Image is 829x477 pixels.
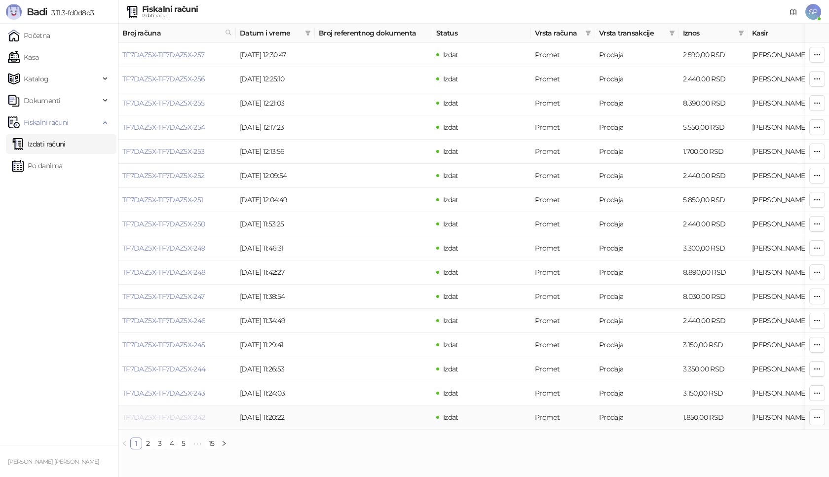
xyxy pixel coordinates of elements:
td: TF7DAZ5X-TF7DAZ5X-249 [118,236,236,260]
th: Status [432,24,531,43]
td: 3.350,00 RSD [679,357,748,381]
span: Izdat [443,147,458,156]
a: TF7DAZ5X-TF7DAZ5X-251 [122,195,203,204]
span: Izdat [443,389,458,398]
li: 5 [178,438,189,449]
a: TF7DAZ5X-TF7DAZ5X-243 [122,389,205,398]
td: TF7DAZ5X-TF7DAZ5X-252 [118,164,236,188]
a: TF7DAZ5X-TF7DAZ5X-253 [122,147,205,156]
td: [DATE] 11:26:53 [236,357,315,381]
td: TF7DAZ5X-TF7DAZ5X-255 [118,91,236,115]
a: TF7DAZ5X-TF7DAZ5X-247 [122,292,205,301]
td: Prodaja [595,188,679,212]
td: Promet [531,381,595,405]
a: 4 [166,438,177,449]
a: TF7DAZ5X-TF7DAZ5X-245 [122,340,205,349]
td: TF7DAZ5X-TF7DAZ5X-243 [118,381,236,405]
td: 3.150,00 RSD [679,333,748,357]
td: 5.850,00 RSD [679,188,748,212]
span: filter [667,26,677,40]
td: Promet [531,188,595,212]
td: 8.390,00 RSD [679,91,748,115]
button: right [218,438,230,449]
img: Logo [6,4,22,20]
span: Izdat [443,413,458,422]
td: [DATE] 11:34:49 [236,309,315,333]
td: TF7DAZ5X-TF7DAZ5X-256 [118,67,236,91]
a: Izdati računi [12,134,66,154]
td: Prodaja [595,91,679,115]
td: 5.550,00 RSD [679,115,748,140]
span: Izdat [443,244,458,253]
td: Prodaja [595,309,679,333]
td: [DATE] 11:53:25 [236,212,315,236]
span: Izdat [443,50,458,59]
a: TF7DAZ5X-TF7DAZ5X-249 [122,244,206,253]
td: Promet [531,357,595,381]
td: 2.440,00 RSD [679,212,748,236]
td: Promet [531,43,595,67]
span: left [121,440,127,446]
span: Datum i vreme [240,28,301,38]
td: [DATE] 11:20:22 [236,405,315,430]
a: Početna [8,26,50,45]
a: 15 [206,438,218,449]
span: Izdat [443,292,458,301]
li: Sledećih 5 Strana [189,438,205,449]
td: [DATE] 12:17:23 [236,115,315,140]
a: TF7DAZ5X-TF7DAZ5X-242 [122,413,205,422]
a: TF7DAZ5X-TF7DAZ5X-257 [122,50,205,59]
td: Prodaja [595,333,679,357]
td: Prodaja [595,212,679,236]
td: Prodaja [595,357,679,381]
td: Promet [531,115,595,140]
td: [DATE] 12:25:10 [236,67,315,91]
td: Prodaja [595,115,679,140]
span: Izdat [443,316,458,325]
td: [DATE] 11:46:31 [236,236,315,260]
span: Izdat [443,74,458,83]
td: 2.440,00 RSD [679,309,748,333]
a: 5 [178,438,189,449]
td: 8.030,00 RSD [679,285,748,309]
a: TF7DAZ5X-TF7DAZ5X-244 [122,365,206,373]
td: Promet [531,91,595,115]
a: TF7DAZ5X-TF7DAZ5X-252 [122,171,205,180]
td: Prodaja [595,164,679,188]
a: TF7DAZ5X-TF7DAZ5X-255 [122,99,205,108]
td: TF7DAZ5X-TF7DAZ5X-246 [118,309,236,333]
td: Prodaja [595,405,679,430]
td: TF7DAZ5X-TF7DAZ5X-245 [118,333,236,357]
th: Broj računa [118,24,236,43]
span: Izdat [443,340,458,349]
td: Promet [531,164,595,188]
td: Promet [531,212,595,236]
td: 8.890,00 RSD [679,260,748,285]
span: SP [805,4,821,20]
td: TF7DAZ5X-TF7DAZ5X-251 [118,188,236,212]
td: [DATE] 12:21:03 [236,91,315,115]
th: Vrsta transakcije [595,24,679,43]
td: TF7DAZ5X-TF7DAZ5X-244 [118,357,236,381]
span: Katalog [24,69,49,89]
td: 3.150,00 RSD [679,381,748,405]
span: filter [303,26,313,40]
td: [DATE] 12:09:54 [236,164,315,188]
span: Vrsta transakcije [599,28,665,38]
div: Fiskalni računi [142,5,198,13]
span: Izdat [443,268,458,277]
span: Vrsta računa [535,28,581,38]
a: 1 [131,438,142,449]
td: [DATE] 11:29:41 [236,333,315,357]
td: 2.440,00 RSD [679,67,748,91]
a: TF7DAZ5X-TF7DAZ5X-248 [122,268,206,277]
td: 3.300,00 RSD [679,236,748,260]
span: Izdat [443,99,458,108]
th: Broj referentnog dokumenta [315,24,432,43]
a: TF7DAZ5X-TF7DAZ5X-256 [122,74,205,83]
td: TF7DAZ5X-TF7DAZ5X-254 [118,115,236,140]
td: TF7DAZ5X-TF7DAZ5X-253 [118,140,236,164]
td: 2.590,00 RSD [679,43,748,67]
td: [DATE] 12:30:47 [236,43,315,67]
td: TF7DAZ5X-TF7DAZ5X-242 [118,405,236,430]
